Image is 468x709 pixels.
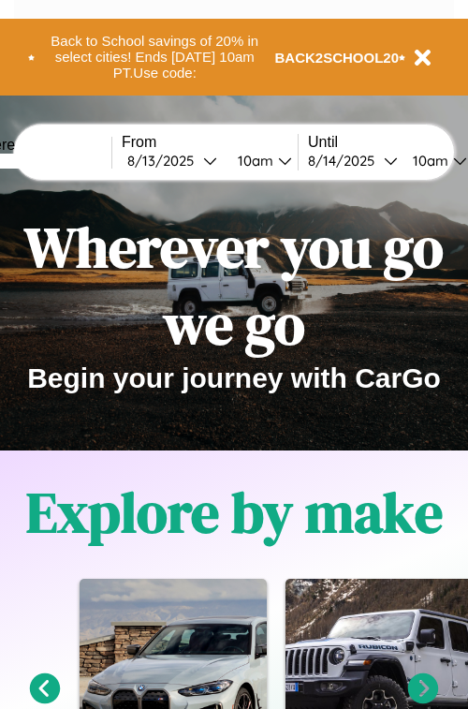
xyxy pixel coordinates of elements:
label: From [122,134,298,151]
div: 8 / 13 / 2025 [127,152,203,170]
b: BACK2SCHOOL20 [275,50,400,66]
button: 8/13/2025 [122,151,223,170]
button: Back to School savings of 20% in select cities! Ends [DATE] 10am PT.Use code: [35,28,275,86]
div: 10am [403,152,453,170]
div: 10am [228,152,278,170]
button: 10am [223,151,298,170]
div: 8 / 14 / 2025 [308,152,384,170]
h1: Explore by make [26,474,443,551]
